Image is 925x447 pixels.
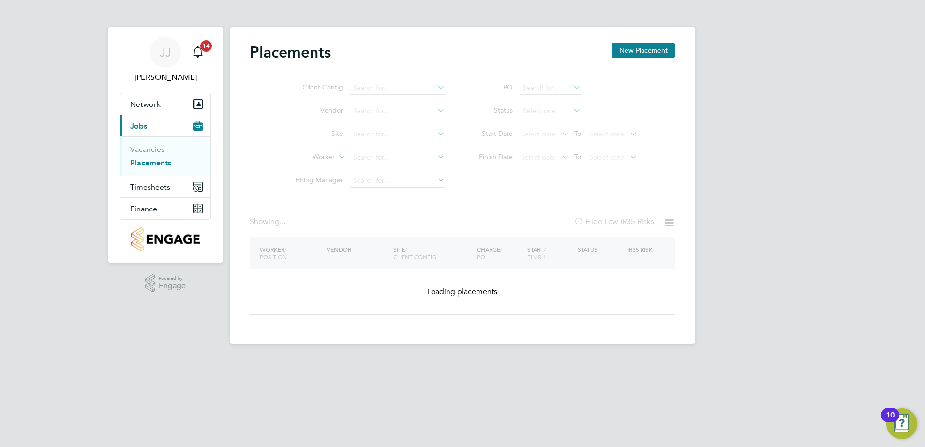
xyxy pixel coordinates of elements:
[120,227,211,251] a: Go to home page
[108,27,223,263] nav: Main navigation
[120,198,210,219] button: Finance
[188,37,208,68] a: 14
[250,217,287,227] div: Showing
[159,274,186,283] span: Powered by
[130,145,164,154] a: Vacancies
[200,40,212,52] span: 14
[120,37,211,83] a: JJ[PERSON_NAME]
[130,121,147,131] span: Jobs
[120,93,210,115] button: Network
[130,182,170,192] span: Timesheets
[131,227,199,251] img: countryside-properties-logo-retina.png
[159,282,186,290] span: Engage
[280,217,285,226] span: ...
[130,158,171,167] a: Placements
[120,72,211,83] span: Julie Jackson
[574,217,654,226] label: Hide Low IR35 Risks
[130,204,157,213] span: Finance
[250,43,331,62] h2: Placements
[120,176,210,197] button: Timesheets
[612,43,675,58] button: New Placement
[120,136,210,176] div: Jobs
[130,100,161,109] span: Network
[886,408,917,439] button: Open Resource Center, 10 new notifications
[886,415,895,428] div: 10
[120,115,210,136] button: Jobs
[160,46,171,59] span: JJ
[145,274,186,293] a: Powered byEngage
